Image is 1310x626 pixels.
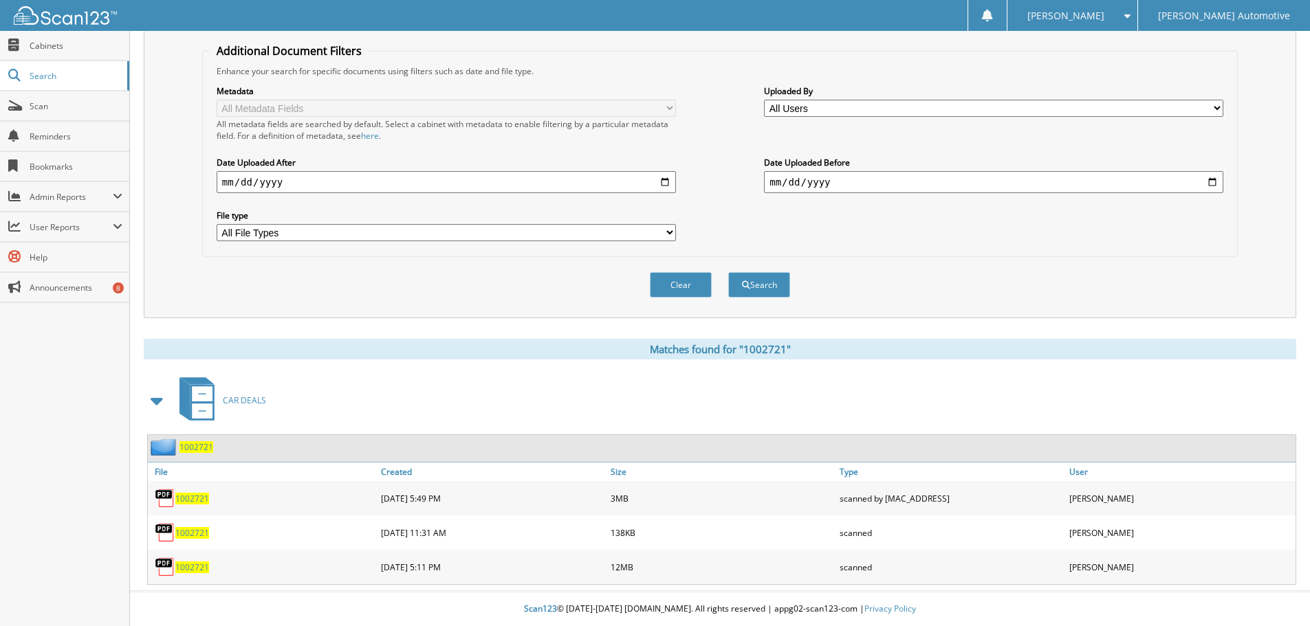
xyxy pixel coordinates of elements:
span: Scan [30,100,122,112]
div: [PERSON_NAME] [1066,553,1296,581]
a: 1002721 [175,527,209,539]
div: Matches found for "1002721" [144,339,1296,359]
div: scanned [836,519,1066,546]
a: Size [607,462,837,481]
label: Uploaded By [764,85,1223,97]
div: 138KB [607,519,837,546]
div: All metadata fields are searched by default. Select a cabinet with metadata to enable filtering b... [217,118,676,142]
div: © [DATE]-[DATE] [DOMAIN_NAME]. All rights reserved | appg02-scan123-com | [130,592,1310,626]
span: User Reports [30,221,113,233]
div: 8 [113,282,124,293]
a: Type [836,462,1066,481]
div: scanned [836,553,1066,581]
span: Announcements [30,282,122,293]
label: Date Uploaded After [217,157,676,168]
a: CAR DEALS [171,373,266,427]
input: end [764,171,1223,193]
div: [PERSON_NAME] [1066,519,1296,546]
a: 1002721 [175,561,209,573]
div: 3MB [607,484,837,512]
img: PDF.png [155,488,175,508]
img: PDF.png [155,522,175,543]
button: Search [728,272,790,298]
span: Bookmarks [30,161,122,172]
div: [DATE] 5:11 PM [378,553,607,581]
div: 12MB [607,553,837,581]
a: here [361,130,379,142]
img: scan123-logo-white.svg [14,6,117,25]
label: Date Uploaded Before [764,157,1223,168]
div: scanned by [MAC_ADDRESS] [836,484,1066,512]
a: User [1066,462,1296,481]
label: File type [217,210,676,221]
button: Clear [650,272,712,298]
a: Created [378,462,607,481]
span: [PERSON_NAME] Automotive [1158,12,1290,20]
span: Scan123 [524,603,557,614]
input: start [217,171,676,193]
span: [PERSON_NAME] [1027,12,1104,20]
legend: Additional Document Filters [210,43,369,58]
span: Search [30,70,120,82]
img: folder2.png [151,438,179,456]
span: CAR DEALS [223,394,266,406]
div: Enhance your search for specific documents using filters such as date and file type. [210,65,1230,77]
img: PDF.png [155,557,175,577]
span: Admin Reports [30,191,113,203]
a: 1002721 [179,441,213,453]
a: Privacy Policy [864,603,916,614]
label: Metadata [217,85,676,97]
div: [DATE] 5:49 PM [378,484,607,512]
div: [PERSON_NAME] [1066,484,1296,512]
div: [DATE] 11:31 AM [378,519,607,546]
span: Help [30,251,122,263]
span: Reminders [30,131,122,142]
a: 1002721 [175,493,209,504]
a: File [148,462,378,481]
span: Cabinets [30,40,122,52]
